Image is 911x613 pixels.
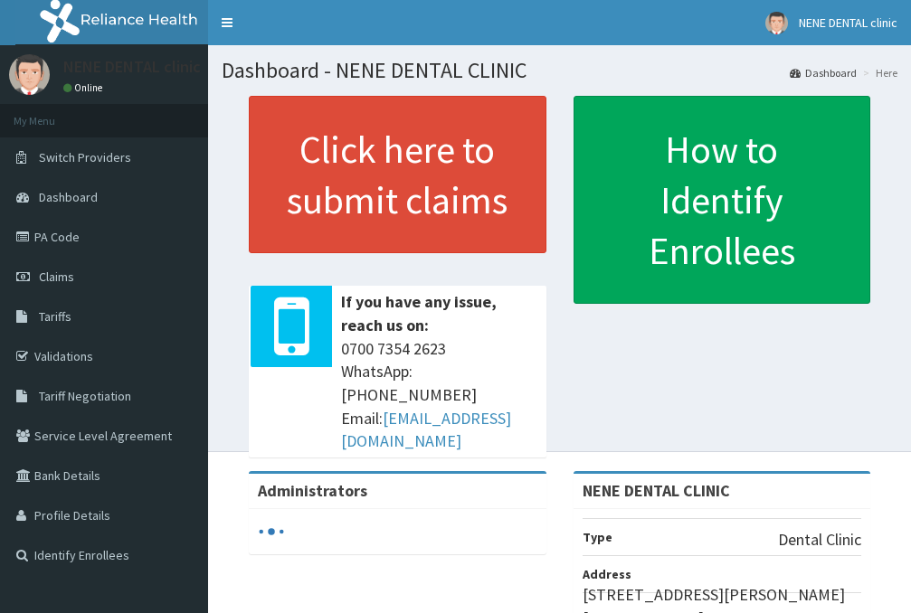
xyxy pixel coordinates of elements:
[39,388,131,404] span: Tariff Negotiation
[778,528,861,552] p: Dental Clinic
[583,566,631,582] b: Address
[583,480,730,501] strong: NENE DENTAL CLINIC
[765,12,788,34] img: User Image
[39,308,71,325] span: Tariffs
[341,408,511,452] a: [EMAIL_ADDRESS][DOMAIN_NAME]
[63,59,201,75] p: NENE DENTAL clinic
[790,65,857,80] a: Dashboard
[341,337,537,454] span: 0700 7354 2623 WhatsApp: [PHONE_NUMBER] Email:
[222,59,897,82] h1: Dashboard - NENE DENTAL CLINIC
[63,81,107,94] a: Online
[258,518,285,545] svg: audio-loading
[39,269,74,285] span: Claims
[574,96,871,304] a: How to Identify Enrollees
[39,189,98,205] span: Dashboard
[9,54,50,95] img: User Image
[859,65,897,80] li: Here
[799,14,897,31] span: NENE DENTAL clinic
[249,96,546,253] a: Click here to submit claims
[39,149,131,165] span: Switch Providers
[341,291,497,335] b: If you have any issue, reach us on:
[258,480,367,501] b: Administrators
[583,529,612,545] b: Type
